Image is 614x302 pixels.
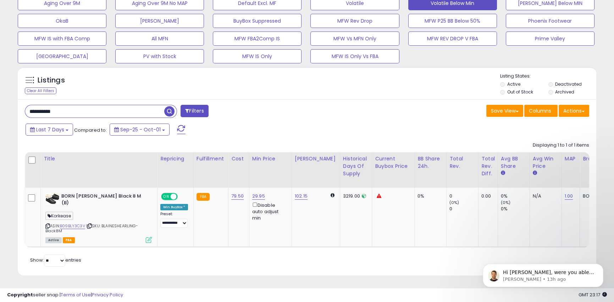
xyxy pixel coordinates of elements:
button: MFW Vs MFN Only [310,32,399,46]
span: OFF [177,194,188,200]
small: (0%) [501,200,511,205]
button: PV with Stock [115,49,204,63]
div: Min Price [252,155,289,163]
span: Korkease [45,212,73,220]
a: 29.95 [252,193,265,200]
button: Save View [486,105,523,117]
div: Disable auto adjust min [252,201,286,221]
iframe: Intercom notifications message [472,249,614,298]
div: Clear All Filters [25,87,56,94]
div: N/A [533,193,556,199]
button: Phoenix Footwear [506,14,594,28]
div: Avg Win Price [533,155,559,170]
h5: Listings [38,75,65,85]
button: MFW Rev Drop [310,14,399,28]
small: Avg Win Price. [533,170,537,176]
small: (0%) [449,200,459,205]
div: Fulfillment [197,155,225,163]
small: FBA [197,193,210,201]
span: Last 7 Days [36,126,64,133]
span: All listings currently available for purchase on Amazon [45,237,62,243]
span: ON [162,194,171,200]
div: BORN [583,193,597,199]
div: 0% [501,206,530,212]
button: Last 7 Days [26,124,73,136]
div: Historical Days Of Supply [343,155,369,177]
span: | SKU: BLAINESHEARLING-Black8M [45,223,138,234]
button: [PERSON_NAME] [115,14,204,28]
div: Displaying 1 to 1 of 1 items [533,142,589,149]
div: Brand [583,155,599,163]
button: [GEOGRAPHIC_DATA] [18,49,106,63]
div: Current Buybox Price [375,155,411,170]
small: Avg BB Share. [501,170,505,176]
strong: Copyright [7,291,33,298]
div: ASIN: [45,193,152,242]
button: Columns [524,105,558,117]
button: MFW IS with FBA Comp [18,32,106,46]
img: 41x1zgR0VHL._SL40_.jpg [45,193,60,204]
button: MFW FBA2Comp IS [213,32,302,46]
div: Total Rev. [449,155,475,170]
button: Filters [181,105,208,117]
div: BB Share 24h. [417,155,443,170]
button: Sep-25 - Oct-01 [110,124,170,136]
span: Sep-25 - Oct-01 [120,126,161,133]
div: 0% [501,193,530,199]
a: Privacy Policy [92,291,123,298]
button: OkaB [18,14,106,28]
a: 1.00 [565,193,573,200]
button: MFW P25 BB Below 50% [408,14,497,28]
div: 0% [417,193,441,199]
div: Win BuyBox * [160,204,188,210]
div: 0.00 [481,193,492,199]
b: BORN [PERSON_NAME] Black 8 M (B) [61,193,148,208]
button: BuyBox Suppressed [213,14,302,28]
p: Message from Elias, sent 13h ago [31,27,122,34]
button: Actions [559,105,589,117]
a: B09BLY3C3V [60,223,85,229]
div: Preset: [160,212,188,228]
label: Active [507,81,520,87]
div: 0 [449,206,478,212]
div: Total Rev. Diff. [481,155,495,177]
a: 79.50 [231,193,244,200]
span: Columns [529,107,551,114]
button: All MFN [115,32,204,46]
div: seller snap | | [7,292,123,298]
span: Show: entries [30,257,81,263]
p: Listing States: [500,73,596,80]
div: Cost [231,155,246,163]
a: 102.15 [295,193,308,200]
div: Repricing [160,155,190,163]
div: 0 [449,193,478,199]
span: FBA [63,237,75,243]
label: Out of Stock [507,89,533,95]
span: Hi [PERSON_NAME], were you able to receive all the information you needed here? Let me know if th... [31,21,122,55]
button: MFW IS Only [213,49,302,63]
button: MFW IS Only Vs FBA [310,49,399,63]
a: Terms of Use [61,291,91,298]
div: MAP [565,155,577,163]
label: Archived [555,89,574,95]
button: Prime Valley [506,32,594,46]
span: Compared to: [74,127,107,133]
label: Deactivated [555,81,582,87]
div: Title [44,155,154,163]
div: Avg BB Share [501,155,527,170]
div: [PERSON_NAME] [295,155,337,163]
button: MFW REV DROP V FBA [408,32,497,46]
div: 3219.00 [343,193,366,199]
